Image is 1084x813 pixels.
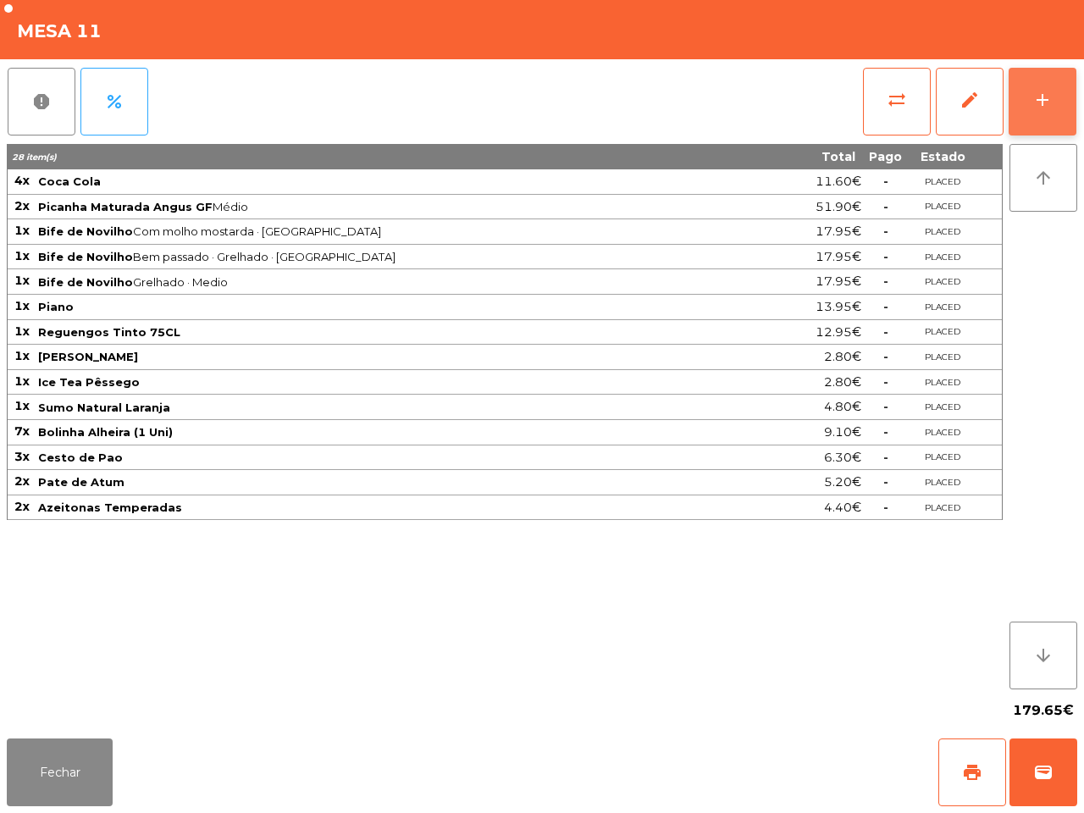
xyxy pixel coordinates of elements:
span: - [883,299,888,314]
span: Bem passado · Grelhado · [GEOGRAPHIC_DATA] [38,250,765,263]
span: - [883,224,888,239]
span: Pate de Atum [38,475,124,489]
span: 179.65€ [1013,698,1074,723]
span: 1x [14,373,30,389]
div: add [1032,90,1053,110]
button: print [938,738,1006,806]
span: - [883,399,888,414]
span: 1x [14,324,30,339]
td: PLACED [909,395,976,420]
button: sync_alt [863,68,931,135]
span: Coca Cola [38,174,101,188]
span: [PERSON_NAME] [38,350,138,363]
span: 2.80€ [824,371,861,394]
span: - [883,199,888,214]
span: 4x [14,173,30,188]
span: sync_alt [887,90,907,110]
span: 1x [14,273,30,288]
span: 1x [14,248,30,263]
span: Com molho mostarda · [GEOGRAPHIC_DATA] [38,224,765,238]
button: arrow_downward [1009,622,1077,689]
span: Reguengos Tinto 75CL [38,325,180,339]
span: - [883,249,888,264]
span: 5.20€ [824,471,861,494]
td: PLACED [909,320,976,346]
td: PLACED [909,245,976,270]
span: percent [104,91,124,112]
span: 17.95€ [816,270,861,293]
span: - [883,450,888,465]
span: wallet [1033,762,1054,783]
span: 2x [14,473,30,489]
td: PLACED [909,495,976,521]
span: 17.95€ [816,246,861,268]
span: 28 item(s) [12,152,57,163]
th: Estado [909,144,976,169]
span: 4.80€ [824,395,861,418]
td: PLACED [909,345,976,370]
button: percent [80,68,148,135]
span: - [883,424,888,440]
span: Bife de Novilho [38,224,133,238]
span: 2x [14,499,30,514]
span: Bife de Novilho [38,250,133,263]
span: 17.95€ [816,220,861,243]
span: Cesto de Pao [38,451,123,464]
span: Médio [38,200,765,213]
button: wallet [1009,738,1077,806]
span: 1x [14,298,30,313]
span: - [883,324,888,340]
td: PLACED [909,219,976,245]
span: 13.95€ [816,296,861,318]
span: - [883,174,888,189]
span: Bife de Novilho [38,275,133,289]
span: 1x [14,223,30,238]
span: edit [960,90,980,110]
button: arrow_upward [1009,144,1077,212]
i: arrow_upward [1033,168,1054,188]
td: PLACED [909,445,976,471]
span: - [883,349,888,364]
th: Pago [862,144,909,169]
span: 51.90€ [816,196,861,218]
span: 12.95€ [816,321,861,344]
button: report [8,68,75,135]
th: Total [766,144,862,169]
td: PLACED [909,269,976,295]
td: PLACED [909,295,976,320]
span: - [883,274,888,289]
td: PLACED [909,195,976,220]
span: - [883,374,888,390]
span: Picanha Maturada Angus GF [38,200,213,213]
span: print [962,762,982,783]
span: 11.60€ [816,170,861,193]
td: PLACED [909,420,976,445]
td: PLACED [909,370,976,395]
i: arrow_downward [1033,645,1054,666]
button: edit [936,68,1004,135]
span: Sumo Natural Laranja [38,401,170,414]
button: add [1009,68,1076,135]
span: 7x [14,423,30,439]
span: 4.40€ [824,496,861,519]
span: 2.80€ [824,346,861,368]
span: - [883,500,888,515]
span: 2x [14,198,30,213]
span: 1x [14,398,30,413]
td: PLACED [909,169,976,195]
span: Ice Tea Pêssego [38,375,140,389]
span: Bolinha Alheira (1 Uni) [38,425,173,439]
span: Azeitonas Temperadas [38,501,182,514]
span: Piano [38,300,74,313]
td: PLACED [909,470,976,495]
span: Grelhado · Medio [38,275,765,289]
span: report [31,91,52,112]
h4: Mesa 11 [17,19,102,44]
span: 3x [14,449,30,464]
span: 6.30€ [824,446,861,469]
span: 1x [14,348,30,363]
span: - [883,474,888,489]
span: 9.10€ [824,421,861,444]
button: Fechar [7,738,113,806]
